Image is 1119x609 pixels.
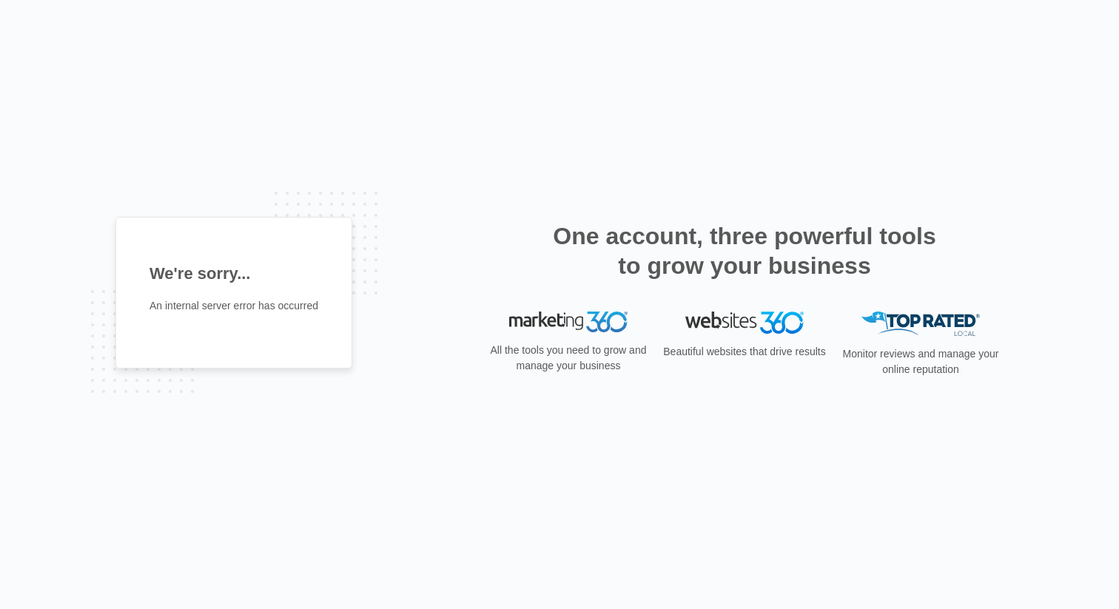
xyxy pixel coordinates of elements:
[509,312,628,332] img: Marketing 360
[662,344,827,360] p: Beautiful websites that drive results
[838,346,1004,377] p: Monitor reviews and manage your online reputation
[485,343,651,374] p: All the tools you need to grow and manage your business
[685,312,804,333] img: Websites 360
[149,298,318,314] p: An internal server error has occurred
[548,221,941,280] h2: One account, three powerful tools to grow your business
[149,261,318,286] h1: We're sorry...
[861,312,980,336] img: Top Rated Local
